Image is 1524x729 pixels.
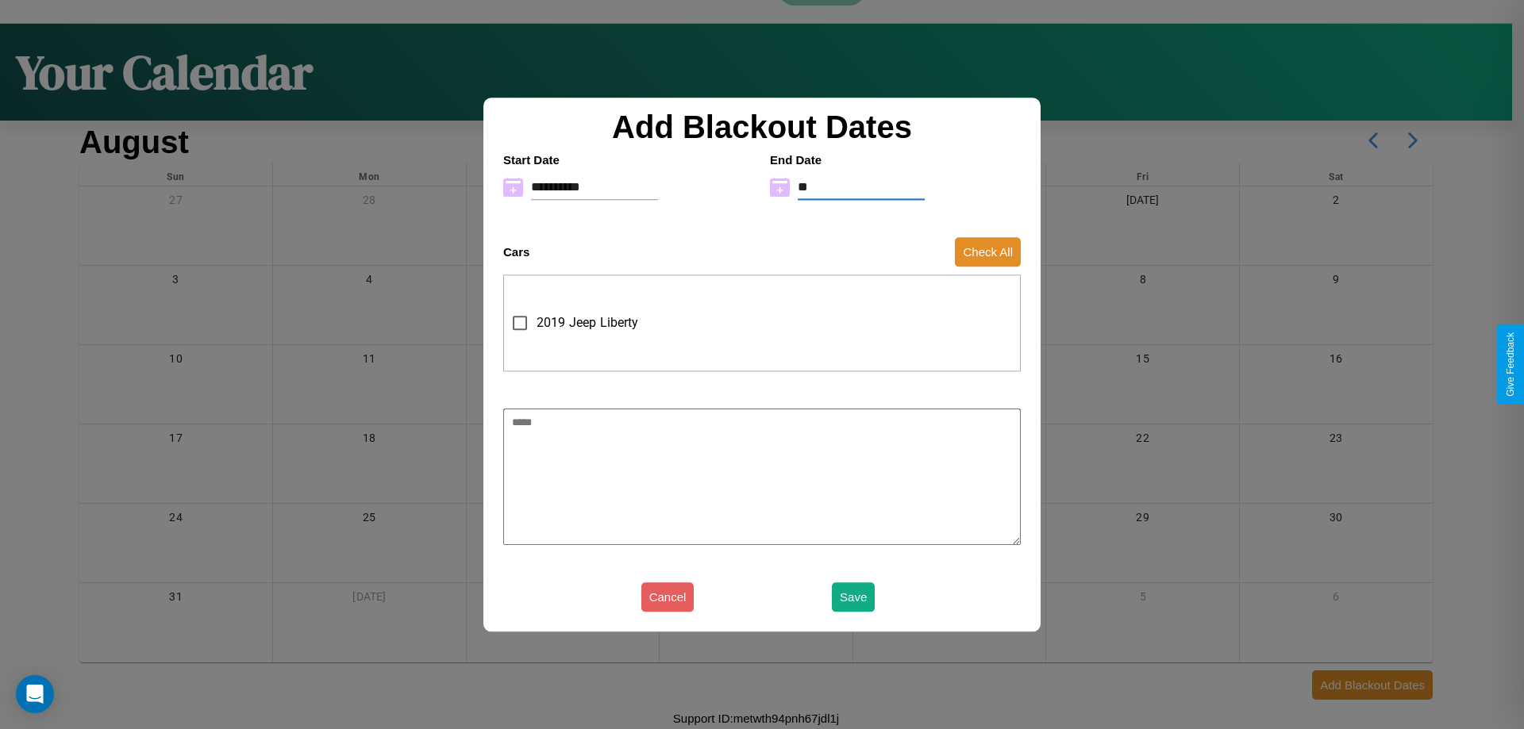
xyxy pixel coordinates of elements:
[641,582,695,612] button: Cancel
[832,582,875,612] button: Save
[503,153,754,167] h4: Start Date
[537,313,639,332] span: 2019 Jeep Liberty
[16,675,54,713] div: Open Intercom Messenger
[503,245,529,259] h4: Cars
[495,109,1029,145] h2: Add Blackout Dates
[1505,332,1516,397] div: Give Feedback
[955,237,1021,267] button: Check All
[770,153,1021,167] h4: End Date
